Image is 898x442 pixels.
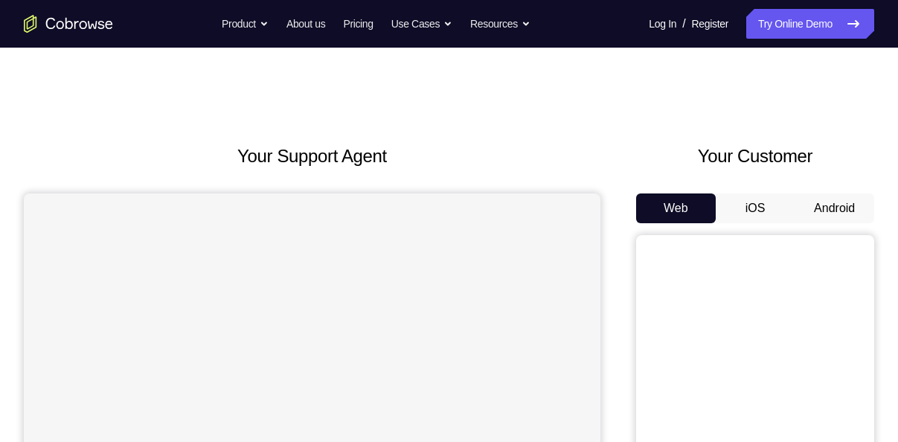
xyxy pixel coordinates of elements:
a: Register [692,9,728,39]
button: Android [795,193,874,223]
h2: Your Customer [636,143,874,170]
h2: Your Support Agent [24,143,600,170]
button: iOS [716,193,795,223]
button: Web [636,193,716,223]
a: About us [286,9,325,39]
button: Resources [470,9,530,39]
button: Product [222,9,269,39]
a: Try Online Demo [746,9,874,39]
a: Pricing [343,9,373,39]
a: Go to the home page [24,15,113,33]
a: Log In [649,9,676,39]
span: / [682,15,685,33]
button: Use Cases [391,9,452,39]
